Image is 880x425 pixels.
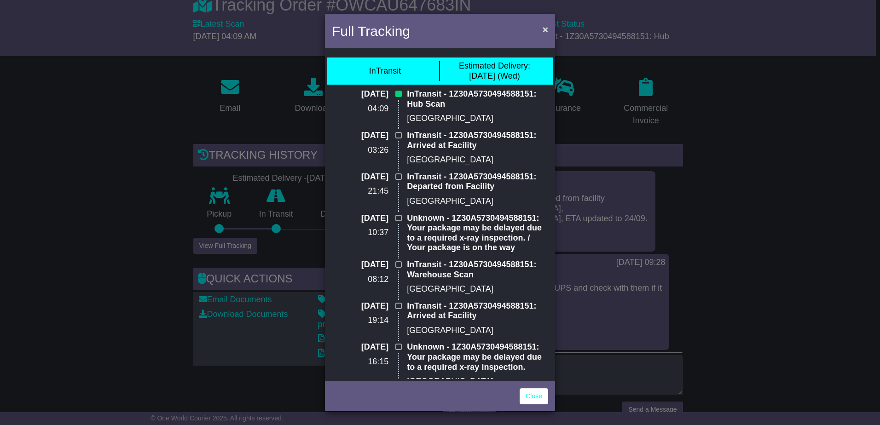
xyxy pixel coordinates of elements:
[407,284,548,294] p: [GEOGRAPHIC_DATA]
[332,104,388,114] p: 04:09
[332,260,388,270] p: [DATE]
[407,196,548,207] p: [GEOGRAPHIC_DATA]
[332,186,388,196] p: 21:45
[407,89,548,109] p: InTransit - 1Z30A5730494588151: Hub Scan
[332,89,388,99] p: [DATE]
[459,61,530,70] span: Estimated Delivery:
[407,114,548,124] p: [GEOGRAPHIC_DATA]
[332,172,388,182] p: [DATE]
[407,342,548,372] p: Unknown - 1Z30A5730494588151: Your package may be delayed due to a required x-ray inspection.
[520,388,548,404] a: Close
[407,213,548,253] p: Unknown - 1Z30A5730494588151: Your package may be delayed due to a required x-ray inspection. / Y...
[332,21,410,41] h4: Full Tracking
[459,61,530,81] div: [DATE] (Wed)
[407,172,548,192] p: InTransit - 1Z30A5730494588151: Departed from Facility
[369,66,401,76] div: InTransit
[332,357,388,367] p: 16:15
[407,131,548,150] p: InTransit - 1Z30A5730494588151: Arrived at Facility
[538,20,553,39] button: Close
[332,301,388,311] p: [DATE]
[332,342,388,352] p: [DATE]
[332,213,388,224] p: [DATE]
[332,316,388,326] p: 19:14
[407,155,548,165] p: [GEOGRAPHIC_DATA]
[543,24,548,34] span: ×
[332,228,388,238] p: 10:37
[332,145,388,155] p: 03:26
[332,275,388,285] p: 08:12
[407,326,548,336] p: [GEOGRAPHIC_DATA]
[332,131,388,141] p: [DATE]
[407,260,548,280] p: InTransit - 1Z30A5730494588151: Warehouse Scan
[407,377,548,387] p: [GEOGRAPHIC_DATA]
[407,301,548,321] p: InTransit - 1Z30A5730494588151: Arrived at Facility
